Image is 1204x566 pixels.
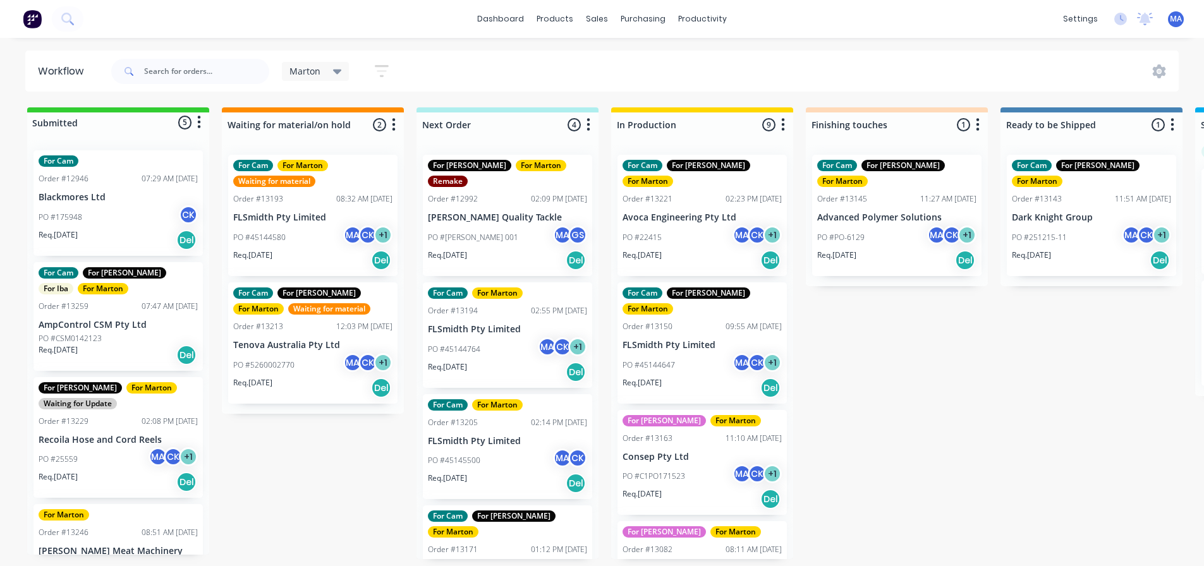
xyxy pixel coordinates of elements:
div: For [PERSON_NAME] [861,160,945,171]
div: Del [955,250,975,270]
div: Order #13259 [39,301,88,312]
p: Req. [DATE] [623,377,662,388]
p: Req. [DATE] [233,377,272,388]
div: For [PERSON_NAME] [667,160,750,171]
div: For CamFor [PERSON_NAME]For MartonOrder #1322102:23 PM [DATE]Avoca Engineering Pty LtdPO #22415MA... [617,155,787,276]
p: Recoila Hose and Cord Reels [39,435,198,445]
div: Order #13213 [233,321,283,332]
div: For CamFor MartonWaiting for materialOrder #1319308:32 AM [DATE]FLSmidth Pty LimitedPO #45144580M... [228,155,398,276]
p: Req. [DATE] [39,471,78,483]
div: + 1 [374,226,392,244]
div: For Cam [39,267,78,279]
p: Req. [DATE] [39,229,78,241]
div: 02:14 PM [DATE] [531,417,587,428]
p: Req. [DATE] [623,250,662,261]
div: 02:08 PM [DATE] [142,416,198,427]
div: For CamFor [PERSON_NAME]For MartonWaiting for materialOrder #1321312:03 PM [DATE]Tenova Australia... [228,282,398,404]
div: Order #13229 [39,416,88,427]
div: Order #13194 [428,305,478,316]
div: For [PERSON_NAME]For MartonWaiting for UpdateOrder #1322902:08 PM [DATE]Recoila Hose and Cord Ree... [33,377,203,498]
p: Req. [DATE] [1012,250,1051,261]
div: For CamFor [PERSON_NAME]For IbaFor MartonOrder #1325907:47 AM [DATE]AmpControl CSM Pty LtdPO #CSM... [33,262,203,371]
div: MA [733,226,751,244]
div: Del [566,250,586,270]
p: Consep Pty Ltd [623,452,782,462]
div: For [PERSON_NAME] [277,287,361,299]
div: CK [568,449,587,467]
div: CK [942,226,961,244]
div: For CamFor [PERSON_NAME]For MartonOrder #1314311:51 AM [DATE]Dark Knight GroupPO #251215-11MACK+1... [1007,155,1176,276]
div: CK [358,226,377,244]
p: PO #22415 [623,232,662,243]
div: For Marton [1012,176,1062,187]
div: CK [748,464,767,483]
div: 08:32 AM [DATE] [336,193,392,205]
div: MA [553,226,572,244]
div: For Marton [277,160,328,171]
p: Req. [DATE] [428,361,467,373]
div: CK [748,353,767,372]
div: purchasing [614,9,672,28]
div: Del [1150,250,1170,270]
div: Del [566,362,586,382]
div: Order #13171 [428,544,478,555]
p: Advanced Polymer Solutions [817,212,976,223]
div: MA [343,353,362,372]
div: CK [1137,226,1156,244]
div: Del [566,473,586,493]
p: Req. [DATE] [623,488,662,500]
div: 08:51 AM [DATE] [142,527,198,538]
div: For Cam [428,287,468,299]
p: PO #251215-11 [1012,232,1067,243]
div: 11:27 AM [DATE] [920,193,976,205]
div: Order #13143 [1012,193,1062,205]
div: + 1 [763,464,782,483]
div: Order #13145 [817,193,867,205]
div: MA [149,447,167,466]
p: Req. [DATE] [817,250,856,261]
div: 07:47 AM [DATE] [142,301,198,312]
div: For Marton [623,176,673,187]
div: Waiting for Update [39,398,117,409]
div: MA [733,353,751,372]
div: For CamFor MartonOrder #1319402:55 PM [DATE]FLSmidth Pty LimitedPO #45144764MACK+1Req.[DATE]Del [423,282,592,388]
p: Req. [DATE] [428,473,467,484]
div: For [PERSON_NAME]For MartonRemakeOrder #1299202:09 PM [DATE][PERSON_NAME] Quality TacklePO #[PERS... [423,155,592,276]
div: 11:10 AM [DATE] [726,433,782,444]
p: FLSmidth Pty Limited [428,436,587,447]
p: PO #5260002770 [233,359,295,371]
div: + 1 [1152,226,1171,244]
div: Waiting for material [233,176,315,187]
div: Del [176,345,197,365]
div: CK [358,353,377,372]
div: 01:12 PM [DATE] [531,544,587,555]
div: For Cam [39,155,78,167]
p: PO #PO-6129 [817,232,865,243]
div: + 1 [763,353,782,372]
div: MA [343,226,362,244]
div: + 1 [179,447,198,466]
div: For Marton [472,399,523,411]
div: For Cam [1012,160,1052,171]
div: CK [164,447,183,466]
div: For Marton [516,160,566,171]
p: Tenova Australia Pty Ltd [233,340,392,351]
div: For Marton [710,415,761,426]
div: For Marton [623,303,673,315]
img: Factory [23,9,42,28]
div: productivity [672,9,733,28]
div: For Marton [39,509,89,521]
div: 02:55 PM [DATE] [531,305,587,316]
div: Workflow [38,64,90,79]
p: PO #25559 [39,454,78,465]
p: Avoca Engineering Pty Ltd [623,212,782,223]
div: MA [733,464,751,483]
div: For [PERSON_NAME] [83,267,166,279]
div: CK [179,205,198,224]
div: Order #13193 [233,193,283,205]
div: Remake [428,176,468,187]
p: PO #45145500 [428,455,480,466]
div: 11:51 AM [DATE] [1115,193,1171,205]
div: For Marton [472,287,523,299]
p: AmpControl CSM Pty Ltd [39,320,198,330]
